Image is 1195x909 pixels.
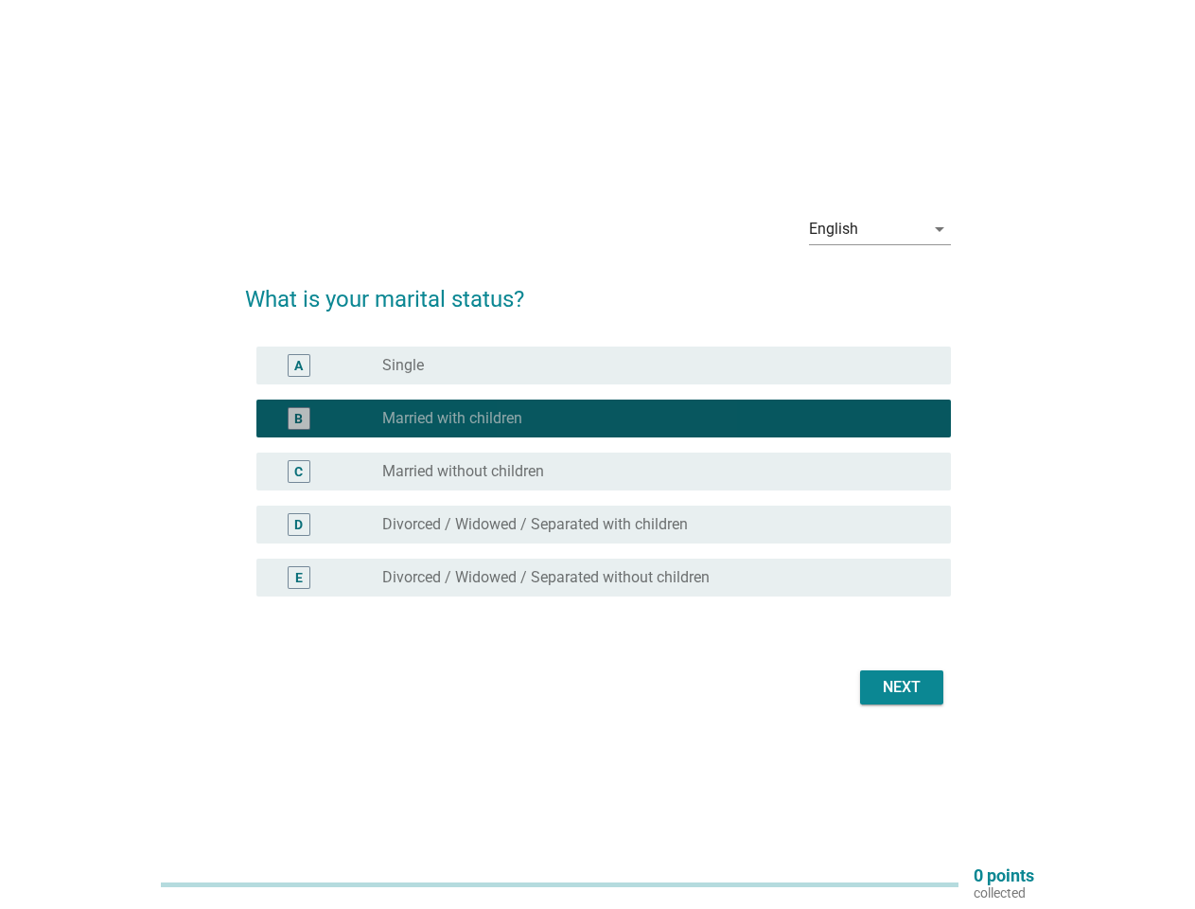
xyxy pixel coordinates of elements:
div: B [294,409,303,429]
label: Divorced / Widowed / Separated without children [382,568,710,587]
label: Divorced / Widowed / Separated with children [382,515,688,534]
label: Single [382,356,424,375]
p: collected [974,884,1034,901]
label: Married with children [382,409,522,428]
div: English [809,221,858,238]
div: A [294,356,303,376]
div: C [294,462,303,482]
i: arrow_drop_down [928,218,951,241]
button: Next [860,670,943,704]
div: E [295,568,303,588]
div: Next [875,676,928,699]
div: D [294,515,303,535]
p: 0 points [974,867,1034,884]
label: Married without children [382,462,544,481]
h2: What is your marital status? [245,263,951,316]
